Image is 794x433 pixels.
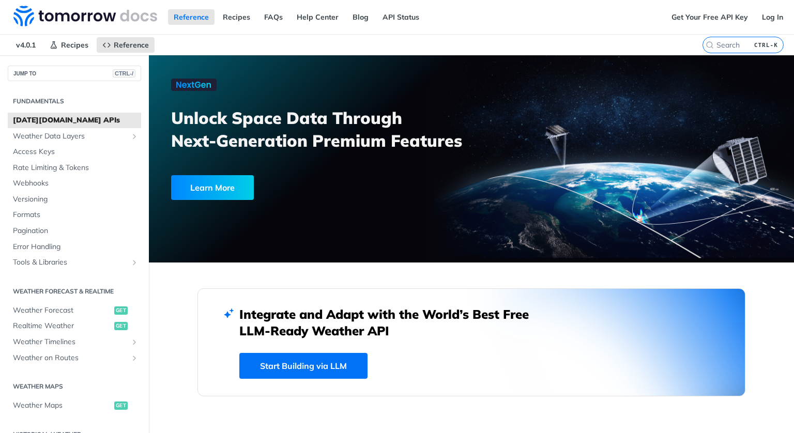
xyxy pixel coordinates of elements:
[13,115,139,126] span: [DATE][DOMAIN_NAME] APIs
[13,257,128,268] span: Tools & Libraries
[114,322,128,330] span: get
[130,354,139,362] button: Show subpages for Weather on Routes
[8,334,141,350] a: Weather TimelinesShow subpages for Weather Timelines
[8,192,141,207] a: Versioning
[97,37,155,53] a: Reference
[239,306,544,339] h2: Integrate and Adapt with the World’s Best Free LLM-Ready Weather API
[347,9,374,25] a: Blog
[8,398,141,413] a: Weather Mapsget
[13,178,139,189] span: Webhooks
[8,382,141,391] h2: Weather Maps
[130,338,139,346] button: Show subpages for Weather Timelines
[171,175,254,200] div: Learn More
[8,255,141,270] a: Tools & LibrariesShow subpages for Tools & Libraries
[130,258,139,267] button: Show subpages for Tools & Libraries
[8,129,141,144] a: Weather Data LayersShow subpages for Weather Data Layers
[114,40,149,50] span: Reference
[8,318,141,334] a: Realtime Weatherget
[239,353,368,379] a: Start Building via LLM
[171,175,420,200] a: Learn More
[8,176,141,191] a: Webhooks
[13,210,139,220] span: Formats
[13,226,139,236] span: Pagination
[8,97,141,106] h2: Fundamentals
[706,41,714,49] svg: Search
[13,305,112,316] span: Weather Forecast
[13,400,112,411] span: Weather Maps
[171,79,217,91] img: NextGen
[8,66,141,81] button: JUMP TOCTRL-/
[291,9,344,25] a: Help Center
[8,223,141,239] a: Pagination
[13,6,157,26] img: Tomorrow.io Weather API Docs
[168,9,215,25] a: Reference
[13,353,128,363] span: Weather on Routes
[130,132,139,141] button: Show subpages for Weather Data Layers
[217,9,256,25] a: Recipes
[8,144,141,160] a: Access Keys
[8,207,141,223] a: Formats
[10,37,41,53] span: v4.0.1
[8,287,141,296] h2: Weather Forecast & realtime
[44,37,94,53] a: Recipes
[756,9,789,25] a: Log In
[8,350,141,366] a: Weather on RoutesShow subpages for Weather on Routes
[171,106,483,152] h3: Unlock Space Data Through Next-Generation Premium Features
[13,163,139,173] span: Rate Limiting & Tokens
[13,131,128,142] span: Weather Data Layers
[13,337,128,347] span: Weather Timelines
[8,160,141,176] a: Rate Limiting & Tokens
[114,306,128,315] span: get
[113,69,135,78] span: CTRL-/
[8,239,141,255] a: Error Handling
[752,40,781,50] kbd: CTRL-K
[8,303,141,318] a: Weather Forecastget
[114,401,128,410] span: get
[8,113,141,128] a: [DATE][DOMAIN_NAME] APIs
[666,9,754,25] a: Get Your Free API Key
[13,147,139,157] span: Access Keys
[61,40,88,50] span: Recipes
[13,242,139,252] span: Error Handling
[13,321,112,331] span: Realtime Weather
[377,9,425,25] a: API Status
[258,9,288,25] a: FAQs
[13,194,139,205] span: Versioning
